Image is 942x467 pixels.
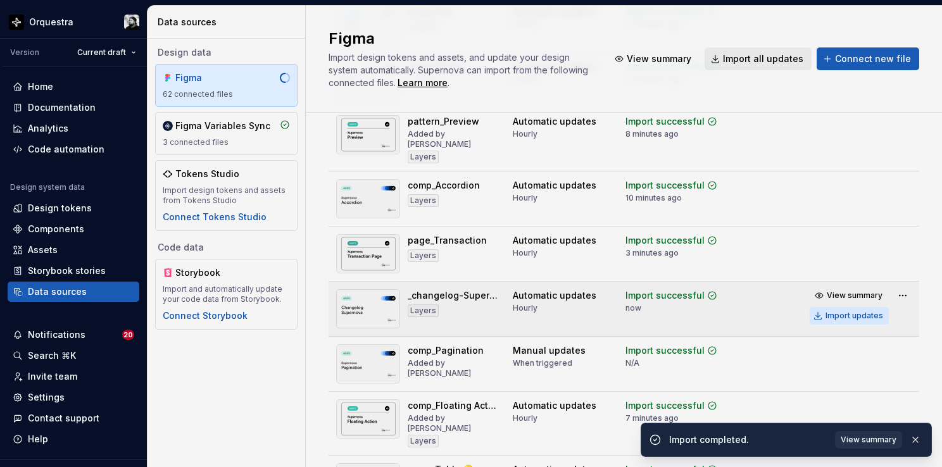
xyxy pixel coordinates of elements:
div: Components [28,223,84,235]
div: Tokens Studio [175,168,239,180]
button: Import all updates [705,47,812,70]
div: Settings [28,391,65,404]
div: Documentation [28,101,96,114]
div: comp_Pagination [408,344,484,357]
div: Layers [408,304,439,317]
div: page_Transaction [408,234,487,247]
div: Data sources [158,16,300,28]
div: 8 minutes ago [625,129,679,139]
a: Invite team [8,366,139,387]
a: Data sources [8,282,139,302]
div: When triggered [513,358,572,368]
div: Automatic updates [513,399,596,412]
button: View summary [608,47,700,70]
div: now [625,303,641,313]
div: Design system data [10,182,85,192]
button: OrquestraLucas Angelo Marim [3,8,144,35]
div: N/A [625,358,639,368]
button: Contact support [8,408,139,428]
div: Code automation [28,143,104,156]
div: Search ⌘K [28,349,76,362]
button: View summary [810,287,889,304]
button: Current draft [72,44,142,61]
a: Figma Variables Sync3 connected files [155,112,298,155]
a: Assets [8,240,139,260]
img: Lucas Angelo Marim [124,15,139,30]
div: 3 minutes ago [625,248,679,258]
span: Connect new file [835,53,911,65]
div: Manual updates [513,344,586,357]
a: Design tokens [8,198,139,218]
div: comp_Accordion [408,179,480,192]
div: 3 connected files [163,137,290,147]
div: Layers [408,249,439,262]
div: Import and automatically update your code data from Storybook. [163,284,290,304]
div: Automatic updates [513,234,596,247]
div: Hourly [513,303,537,313]
div: Import design tokens and assets from Tokens Studio [163,185,290,206]
button: Help [8,429,139,449]
span: Import all updates [723,53,803,65]
div: comp_Floating Action 🟡 [408,399,498,412]
div: Import successful [625,179,705,192]
div: Added by [PERSON_NAME] [408,413,498,433]
div: Storybook [175,266,236,279]
a: Figma62 connected files [155,64,298,107]
div: _changelog-Supernova [408,289,498,302]
span: . [396,78,449,88]
div: Design tokens [28,202,92,215]
div: 7 minutes ago [625,413,679,423]
a: Tokens StudioImport design tokens and assets from Tokens StudioConnect Tokens Studio [155,160,298,231]
div: Hourly [513,193,537,203]
div: Hourly [513,129,537,139]
div: Import successful [625,344,705,357]
div: Figma Variables Sync [175,120,270,132]
div: Automatic updates [513,289,596,302]
div: Assets [28,244,58,256]
div: Data sources [28,285,87,298]
img: 2d16a307-6340-4442-b48d-ad77c5bc40e7.png [9,15,24,30]
div: Import successful [625,234,705,247]
div: Storybook stories [28,265,106,277]
div: Figma [175,72,236,84]
div: Automatic updates [513,115,596,128]
div: Analytics [28,122,68,135]
div: Notifications [28,328,85,341]
a: Analytics [8,118,139,139]
div: Added by [PERSON_NAME] [408,129,498,149]
a: Settings [8,387,139,408]
div: Code data [155,241,298,254]
div: Invite team [28,370,77,383]
div: Design data [155,46,298,59]
div: Version [10,47,39,58]
div: Added by [PERSON_NAME] [408,358,498,378]
span: Current draft [77,47,126,58]
div: Import updates [826,311,883,321]
span: View summary [841,435,896,445]
div: Hourly [513,248,537,258]
button: View summary [835,431,902,449]
a: StorybookImport and automatically update your code data from Storybook.Connect Storybook [155,259,298,330]
div: Layers [408,435,439,447]
button: Connect new file [817,47,919,70]
div: Automatic updates [513,179,596,192]
div: 62 connected files [163,89,290,99]
button: Search ⌘K [8,346,139,366]
div: Import completed. [669,433,827,446]
div: 10 minutes ago [625,193,682,203]
a: Home [8,77,139,97]
a: Components [8,219,139,239]
button: Connect Storybook [163,309,248,322]
span: View summary [827,290,882,301]
button: Connect Tokens Studio [163,211,267,223]
div: Contact support [28,412,99,425]
button: Import updates [810,307,889,325]
button: Notifications20 [8,325,139,345]
a: Code automation [8,139,139,159]
div: Help [28,433,48,445]
div: Import successful [625,289,705,302]
div: Layers [408,194,439,207]
a: Storybook stories [8,261,139,281]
